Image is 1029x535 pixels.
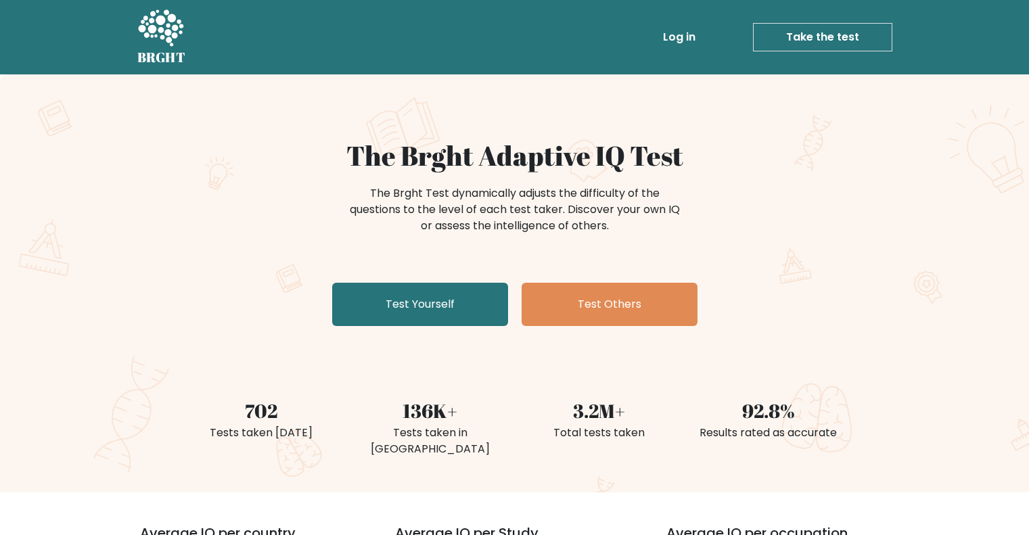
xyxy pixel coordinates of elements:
div: 3.2M+ [523,396,676,425]
div: 702 [185,396,338,425]
div: 92.8% [692,396,845,425]
div: Total tests taken [523,425,676,441]
a: Test Others [522,283,698,326]
div: 136K+ [354,396,507,425]
a: BRGHT [137,5,186,69]
div: Tests taken [DATE] [185,425,338,441]
div: Results rated as accurate [692,425,845,441]
div: Tests taken in [GEOGRAPHIC_DATA] [354,425,507,457]
h1: The Brght Adaptive IQ Test [185,139,845,172]
div: The Brght Test dynamically adjusts the difficulty of the questions to the level of each test take... [346,185,684,234]
h5: BRGHT [137,49,186,66]
a: Take the test [753,23,892,51]
a: Log in [658,24,701,51]
a: Test Yourself [332,283,508,326]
